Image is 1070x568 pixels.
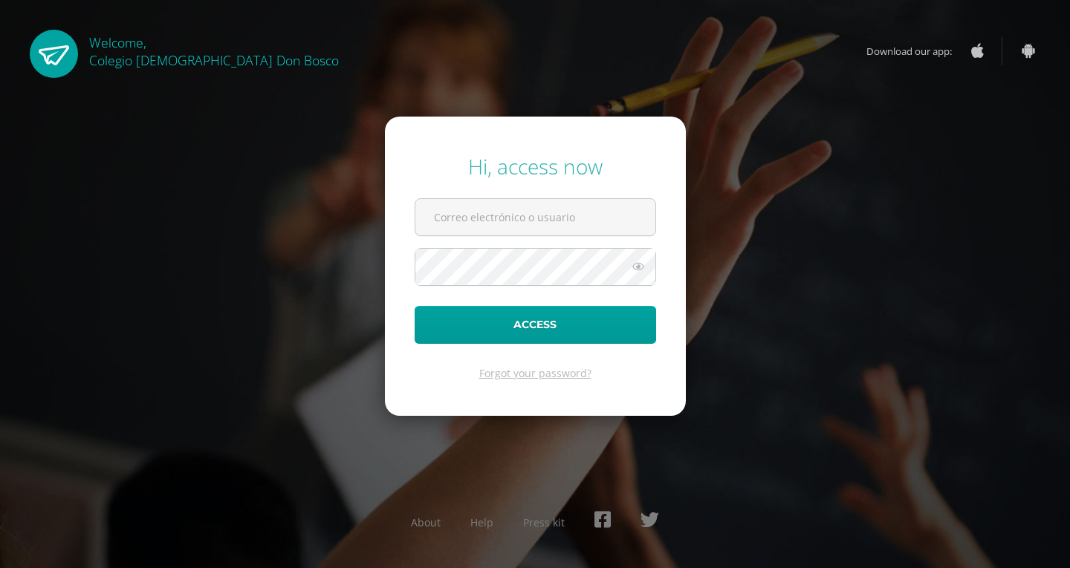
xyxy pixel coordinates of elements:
[415,199,655,235] input: Correo electrónico o usuario
[415,306,656,344] button: Access
[866,37,967,65] span: Download our app:
[415,152,656,180] div: Hi, access now
[89,30,339,69] div: Welcome,
[523,515,565,529] a: Press kit
[89,51,339,69] span: Colegio [DEMOGRAPHIC_DATA] Don Bosco
[479,366,591,380] a: Forgot your password?
[470,515,493,529] a: Help
[411,515,441,529] a: About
